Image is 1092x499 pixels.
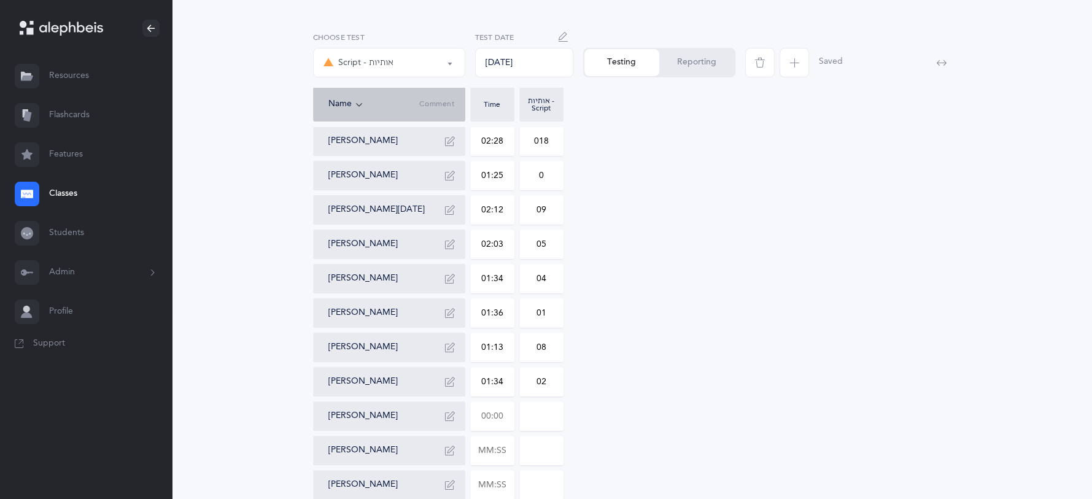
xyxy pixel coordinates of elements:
input: MM:SS [471,436,514,465]
div: [DATE] [475,48,573,77]
span: Saved [819,56,843,66]
input: MM:SS [471,230,514,258]
button: [PERSON_NAME] [328,376,398,388]
button: [PERSON_NAME][DATE] [328,204,425,216]
button: [PERSON_NAME] [328,273,398,285]
span: Support [33,338,65,350]
input: MM:SS [471,265,514,293]
input: MM:SS [471,333,514,362]
button: [PERSON_NAME] [328,135,398,147]
div: אותיות - Script [522,97,560,112]
span: Comment [419,99,454,109]
button: [PERSON_NAME] [328,169,398,182]
input: MM:SS [471,299,514,327]
input: MM:SS [471,471,514,499]
div: Time [473,101,511,108]
button: [PERSON_NAME] [328,238,398,250]
input: MM:SS [471,196,514,224]
button: [PERSON_NAME] [328,444,398,457]
button: [PERSON_NAME] [328,410,398,422]
input: MM:SS [471,127,514,155]
button: Reporting [659,49,734,76]
button: [PERSON_NAME] [328,307,398,319]
input: 00:00 [471,402,514,430]
input: MM:SS [471,161,514,190]
button: Script - אותיות [313,48,465,77]
label: Test Date [475,32,573,43]
div: Script - אותיות [323,55,393,70]
label: Choose test [313,32,465,43]
input: MM:SS [471,368,514,396]
button: [PERSON_NAME] [328,479,398,491]
button: [PERSON_NAME] [328,341,398,354]
div: Name [328,98,420,111]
